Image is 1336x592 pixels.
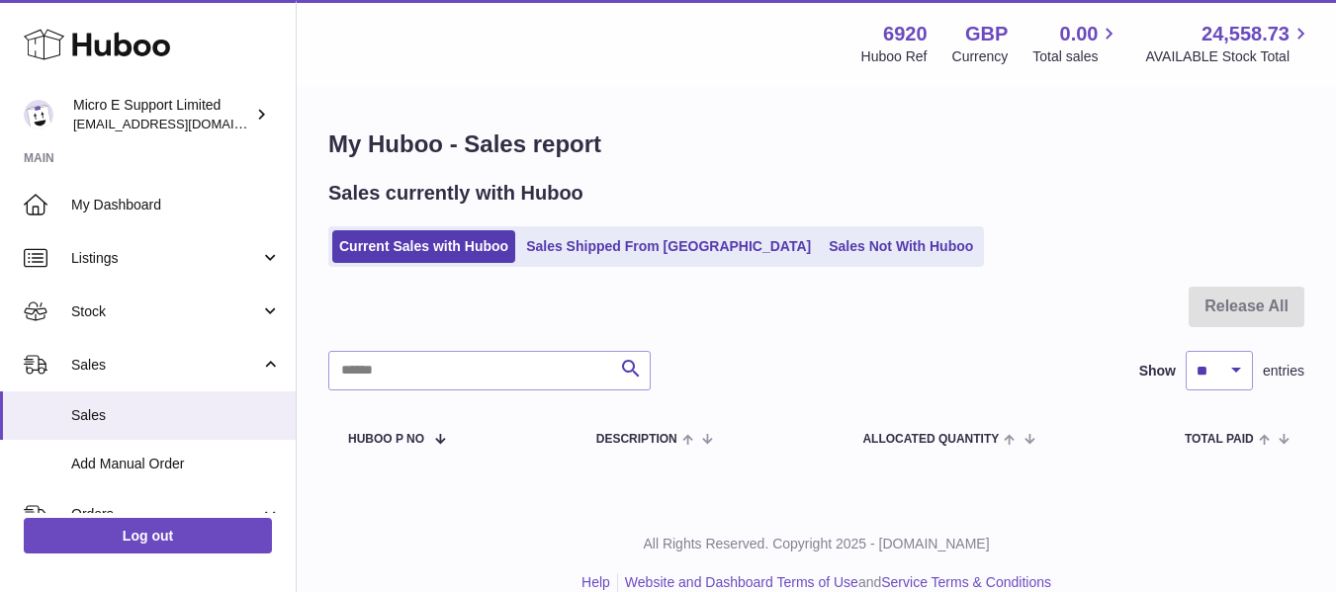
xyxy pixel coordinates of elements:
a: 24,558.73 AVAILABLE Stock Total [1145,21,1312,66]
span: Sales [71,356,260,375]
span: Orders [71,505,260,524]
a: Website and Dashboard Terms of Use [625,574,858,590]
span: Listings [71,249,260,268]
span: 0.00 [1060,21,1099,47]
img: contact@micropcsupport.com [24,100,53,129]
span: AVAILABLE Stock Total [1145,47,1312,66]
span: My Dashboard [71,196,281,214]
strong: 6920 [883,21,928,47]
div: Huboo Ref [861,47,928,66]
p: All Rights Reserved. Copyright 2025 - [DOMAIN_NAME] [312,535,1320,553]
span: Total paid [1185,433,1254,446]
span: 24,558.73 [1202,21,1290,47]
span: ALLOCATED Quantity [862,433,999,446]
label: Show [1139,362,1176,381]
a: Service Terms & Conditions [881,574,1051,590]
span: Description [596,433,677,446]
a: Help [581,574,610,590]
a: Log out [24,518,272,553]
span: entries [1263,362,1304,381]
a: Sales Shipped From [GEOGRAPHIC_DATA] [519,230,818,263]
div: Micro E Support Limited [73,96,251,133]
span: [EMAIL_ADDRESS][DOMAIN_NAME] [73,116,291,131]
strong: GBP [965,21,1008,47]
h1: My Huboo - Sales report [328,128,1304,160]
a: Sales Not With Huboo [822,230,980,263]
span: Stock [71,302,260,321]
span: Add Manual Order [71,455,281,473]
a: Current Sales with Huboo [332,230,515,263]
span: Total sales [1032,47,1120,66]
a: 0.00 Total sales [1032,21,1120,66]
li: and [618,573,1051,592]
span: Huboo P no [348,433,424,446]
span: Sales [71,406,281,425]
h2: Sales currently with Huboo [328,180,583,207]
div: Currency [952,47,1009,66]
